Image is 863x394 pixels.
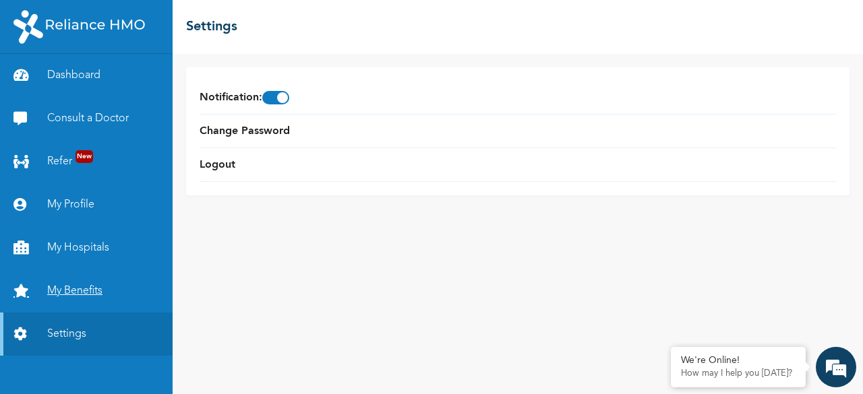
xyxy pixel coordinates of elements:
[70,75,227,93] div: Chat with us now
[7,279,257,326] textarea: Type your message and hit 'Enter'
[25,67,55,101] img: d_794563401_company_1708531726252_794563401
[200,157,235,173] a: Logout
[186,17,237,37] h2: Settings
[76,150,93,163] span: New
[200,123,290,139] a: Change Password
[681,355,796,366] div: We're Online!
[132,326,258,368] div: FAQs
[221,7,254,39] div: Minimize live chat window
[681,368,796,379] p: How may I help you today?
[78,125,186,261] span: We're online!
[7,350,132,359] span: Conversation
[200,90,289,106] span: Notification :
[13,10,145,44] img: RelianceHMO's Logo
